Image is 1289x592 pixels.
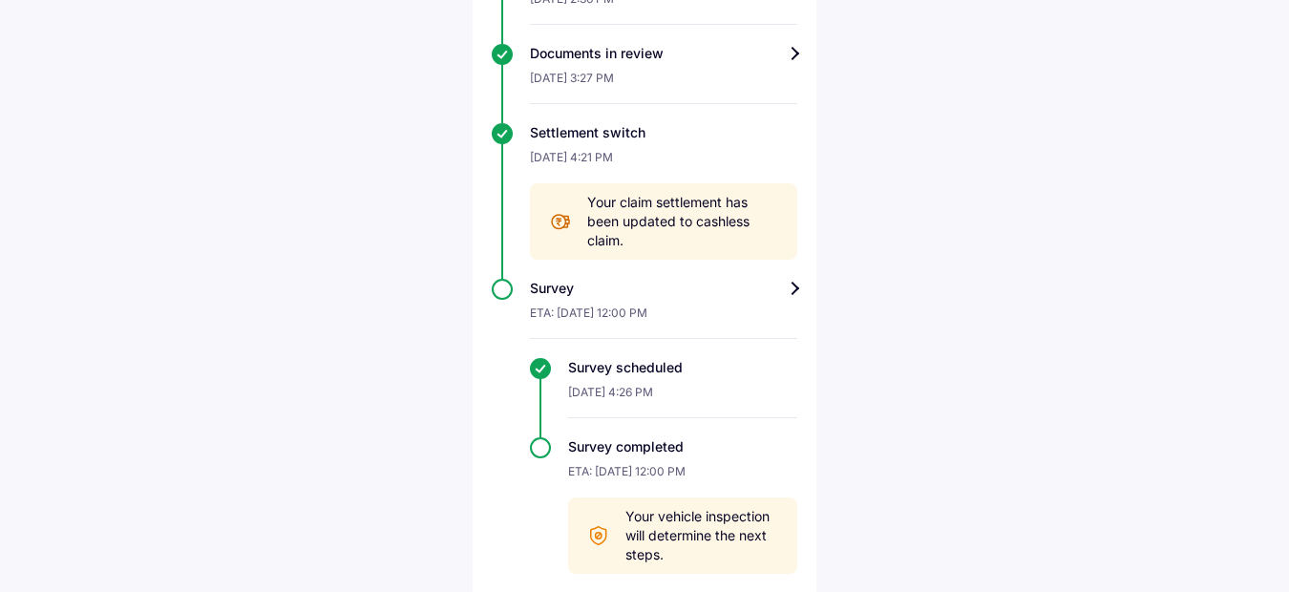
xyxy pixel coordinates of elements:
div: ETA: [DATE] 12:00 PM [530,298,797,339]
div: Settlement switch [530,123,797,142]
span: Your claim settlement has been updated to cashless claim. [587,193,778,250]
span: Your vehicle inspection will determine the next steps. [625,507,778,564]
div: ETA: [DATE] 12:00 PM [568,456,797,497]
div: [DATE] 4:21 PM [530,142,797,183]
div: [DATE] 4:26 PM [568,377,797,418]
div: [DATE] 3:27 PM [530,63,797,104]
div: Survey scheduled [568,358,797,377]
div: Documents in review [530,44,797,63]
div: Survey completed [568,437,797,456]
div: Survey [530,279,797,298]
